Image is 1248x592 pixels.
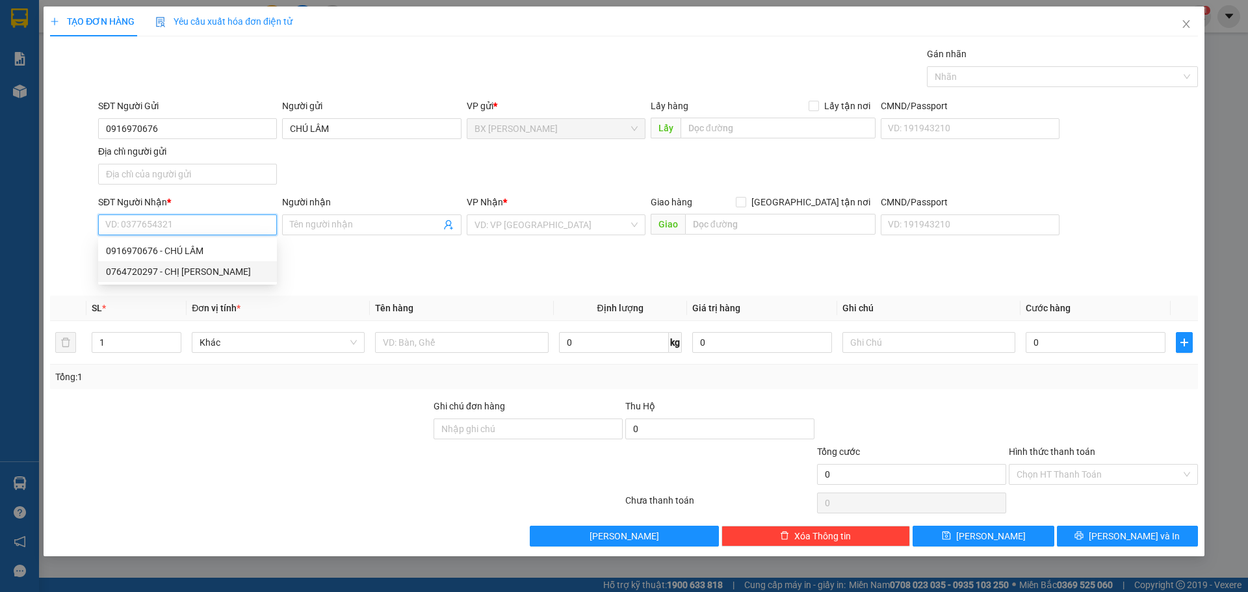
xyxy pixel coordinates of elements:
[443,220,454,230] span: user-add
[625,401,655,411] span: Thu Hộ
[6,55,90,84] li: VP BX [PERSON_NAME]
[881,99,1059,113] div: CMND/Passport
[913,526,1054,547] button: save[PERSON_NAME]
[669,332,682,353] span: kg
[6,6,52,52] img: logo.jpg
[881,195,1059,209] div: CMND/Passport
[467,99,645,113] div: VP gửi
[6,86,16,96] span: environment
[98,99,277,113] div: SĐT Người Gửi
[692,303,740,313] span: Giá trị hàng
[1089,529,1180,543] span: [PERSON_NAME] và In
[282,99,461,113] div: Người gửi
[98,164,277,185] input: Địa chỉ của người gửi
[651,197,692,207] span: Giao hàng
[942,531,951,541] span: save
[55,370,482,384] div: Tổng: 1
[927,49,967,59] label: Gán nhãn
[467,197,503,207] span: VP Nhận
[597,303,643,313] span: Định lượng
[375,332,548,353] input: VD: Bàn, Ghế
[192,303,240,313] span: Đơn vị tính
[842,332,1015,353] input: Ghi Chú
[721,526,911,547] button: deleteXóa Thông tin
[98,240,277,261] div: 0916970676 - CHÚ LÂM
[780,531,789,541] span: delete
[956,529,1026,543] span: [PERSON_NAME]
[692,332,832,353] input: 0
[1009,446,1095,457] label: Hình thức thanh toán
[200,333,357,352] span: Khác
[681,118,876,138] input: Dọc đường
[106,244,269,258] div: 0916970676 - CHÚ LÂM
[1057,526,1198,547] button: printer[PERSON_NAME] và In
[50,16,135,27] span: TẠO ĐƠN HÀNG
[375,303,413,313] span: Tên hàng
[1181,19,1191,29] span: close
[98,144,277,159] div: Địa chỉ người gửi
[98,261,277,282] div: 0764720297 - CHỊ QUỲNH
[530,526,719,547] button: [PERSON_NAME]
[106,264,269,279] div: 0764720297 - CHỊ [PERSON_NAME]
[92,303,102,313] span: SL
[55,332,76,353] button: delete
[1176,332,1193,353] button: plus
[1176,337,1192,348] span: plus
[685,214,876,235] input: Dọc đường
[651,118,681,138] span: Lấy
[1026,303,1071,313] span: Cước hàng
[98,195,277,209] div: SĐT Người Nhận
[794,529,851,543] span: Xóa Thông tin
[1074,531,1084,541] span: printer
[6,6,188,31] li: [PERSON_NAME]
[651,214,685,235] span: Giao
[90,55,173,98] li: VP [GEOGRAPHIC_DATA]
[434,418,623,439] input: Ghi chú đơn hàng
[474,119,638,138] span: BX Cao Lãnh
[1168,6,1204,43] button: Close
[50,17,59,26] span: plus
[590,529,659,543] span: [PERSON_NAME]
[155,16,292,27] span: Yêu cầu xuất hóa đơn điện tử
[837,296,1020,321] th: Ghi chú
[746,195,876,209] span: [GEOGRAPHIC_DATA] tận nơi
[434,401,505,411] label: Ghi chú đơn hàng
[624,493,816,516] div: Chưa thanh toán
[155,17,166,27] img: icon
[282,195,461,209] div: Người nhận
[817,446,860,457] span: Tổng cước
[819,99,876,113] span: Lấy tận nơi
[651,101,688,111] span: Lấy hàng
